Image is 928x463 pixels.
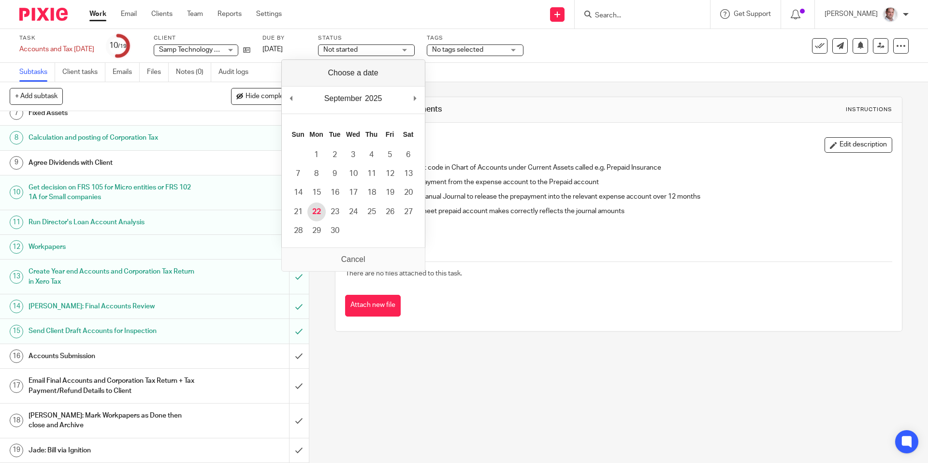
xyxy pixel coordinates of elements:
[29,156,196,170] h1: Agree Dividends with Client
[381,203,399,221] button: 26
[346,250,392,255] span: Attachments
[19,44,94,54] div: Accounts and Tax 28 Feb 2025
[360,192,891,202] p: Create a Repeating Manual Journal to release the prepayment into the relevant expense account ove...
[292,130,304,138] abbr: Sunday
[10,270,23,284] div: 13
[176,63,211,82] a: Notes (0)
[10,414,23,427] div: 18
[362,145,381,164] button: 4
[19,44,94,54] div: Accounts and Tax [DATE]
[360,177,891,187] p: Recode the original payment from the expense account to the Prepaid account
[10,88,63,104] button: + Add subtask
[147,63,169,82] a: Files
[159,46,237,53] span: Samp Technology Limited
[326,145,344,164] button: 2
[399,145,418,164] button: 6
[734,11,771,17] span: Get Support
[218,63,256,82] a: Audit logs
[366,104,639,115] h1: Record Prepayments
[29,408,196,433] h1: [PERSON_NAME]: Mark Workpapers as Done then close and Archive
[29,106,196,120] h1: Fixed Assets
[289,221,307,240] button: 28
[329,130,341,138] abbr: Tuesday
[29,443,196,458] h1: Jade: Bill via Ignition
[362,183,381,202] button: 18
[363,91,384,106] div: 2025
[403,130,414,138] abbr: Saturday
[113,63,140,82] a: Emails
[10,106,23,120] div: 7
[344,164,362,183] button: 10
[307,221,326,240] button: 29
[399,203,418,221] button: 27
[187,9,203,19] a: Team
[381,183,399,202] button: 19
[289,183,307,202] button: 14
[318,34,415,42] label: Status
[360,163,891,173] p: Create a new account code in Chart of Accounts under Current Assets called e.g. Prepaid Insurance
[118,43,127,49] small: /19
[344,145,362,164] button: 3
[427,34,523,42] label: Tags
[362,203,381,221] button: 25
[362,164,381,183] button: 11
[10,349,23,363] div: 16
[825,9,878,19] p: [PERSON_NAME]
[326,183,344,202] button: 16
[29,374,196,398] h1: Email Final Accounts and Corporation Tax Return + Tax Payment/Refund Details to Client
[345,295,401,317] button: Attach new file
[19,8,68,21] img: Pixie
[289,203,307,221] button: 21
[846,106,892,114] div: Instructions
[10,216,23,229] div: 11
[109,40,127,51] div: 10
[10,379,23,393] div: 17
[360,206,891,216] p: Check the Balance Sheet prepaid account makes correctly reflects the journal amounts
[29,324,196,338] h1: Send Client Draft Accounts for Inspection
[10,240,23,254] div: 12
[256,9,282,19] a: Settings
[262,46,283,53] span: [DATE]
[346,130,360,138] abbr: Wednesday
[365,130,377,138] abbr: Thursday
[307,203,326,221] button: 22
[323,91,363,106] div: September
[29,215,196,230] h1: Run Director's Loan Account Analysis
[344,203,362,221] button: 24
[10,444,23,457] div: 19
[825,137,892,153] button: Edit description
[326,164,344,183] button: 9
[10,156,23,170] div: 9
[151,9,173,19] a: Clients
[346,270,462,277] span: There are no files attached to this task.
[89,9,106,19] a: Work
[29,299,196,314] h1: [PERSON_NAME]: Final Accounts Review
[594,12,681,20] input: Search
[307,164,326,183] button: 8
[62,63,105,82] a: Client tasks
[307,145,326,164] button: 1
[399,183,418,202] button: 20
[29,264,196,289] h1: Create Year end Accounts and Corporation Tax Return in Xero Tax
[399,164,418,183] button: 13
[344,183,362,202] button: 17
[154,34,250,42] label: Client
[410,91,420,106] button: Next Month
[287,91,296,106] button: Previous Month
[262,34,306,42] label: Due by
[19,34,94,42] label: Task
[29,349,196,363] h1: Accounts Submission
[217,9,242,19] a: Reports
[29,180,196,205] h1: Get decision on FRS 105 for Micro entities or FRS 102 1A for Small companies
[10,300,23,313] div: 14
[381,145,399,164] button: 5
[246,93,294,101] span: Hide completed
[323,46,358,53] span: Not started
[10,131,23,145] div: 8
[29,240,196,254] h1: Workpapers
[326,203,344,221] button: 23
[10,325,23,338] div: 15
[386,130,394,138] abbr: Friday
[231,88,299,104] button: Hide completed
[289,164,307,183] button: 7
